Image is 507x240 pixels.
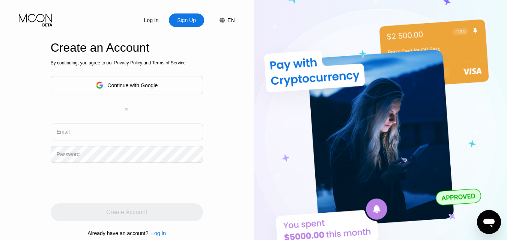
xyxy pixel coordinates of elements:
[142,60,152,66] span: and
[51,76,203,94] div: Continue with Google
[143,16,159,24] div: Log In
[51,168,165,198] iframe: reCAPTCHA
[134,13,169,27] div: Log In
[477,210,501,234] iframe: Button to launch messaging window
[114,60,142,66] span: Privacy Policy
[169,13,204,27] div: Sign Up
[87,230,148,236] div: Already have an account?
[107,82,158,88] div: Continue with Google
[227,17,235,23] div: EN
[152,60,185,66] span: Terms of Service
[51,41,203,55] div: Create an Account
[151,230,166,236] div: Log In
[125,106,129,112] div: or
[148,230,166,236] div: Log In
[176,16,197,24] div: Sign Up
[212,13,235,27] div: EN
[51,60,203,66] div: By continuing, you agree to our
[57,129,70,135] div: Email
[57,151,80,157] div: Password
